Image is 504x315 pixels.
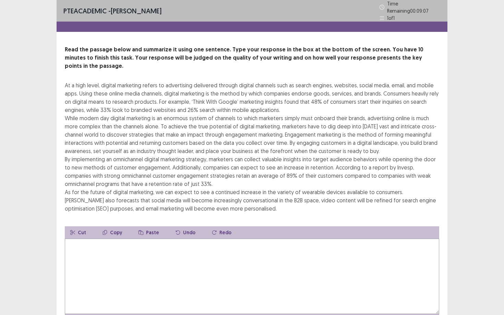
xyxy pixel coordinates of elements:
[387,14,395,22] p: 1 of 1
[170,226,201,239] button: Undo
[63,6,161,16] p: - [PERSON_NAME]
[65,46,439,70] p: Read the passage below and summarize it using one sentence. Type your response in the box at the ...
[65,81,439,213] div: At a high level, digital marketing refers to advertising delivered through digital channels such ...
[133,226,165,239] button: Paste
[206,226,237,239] button: Redo
[97,226,128,239] button: Copy
[63,7,107,15] span: PTE academic
[65,226,92,239] button: Cut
